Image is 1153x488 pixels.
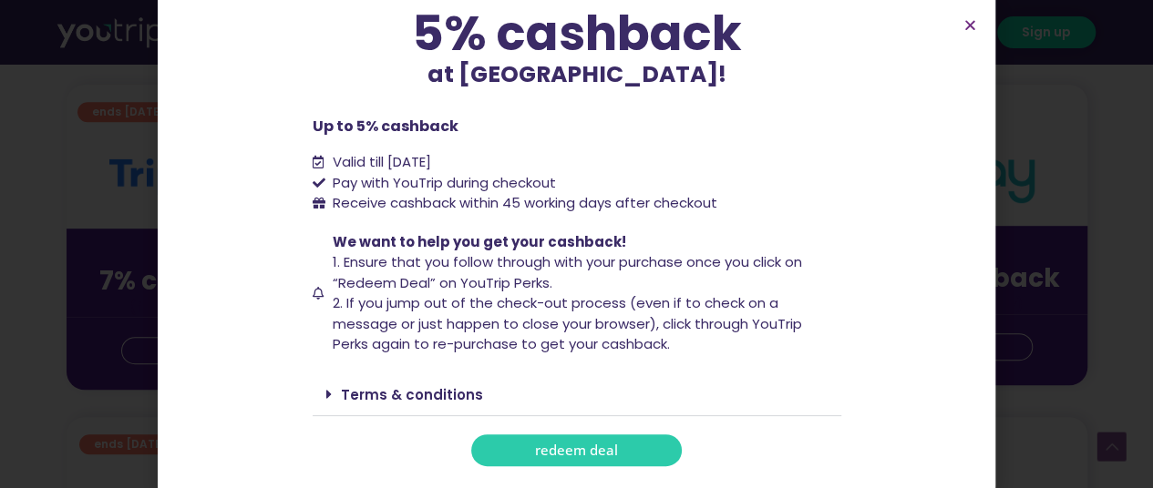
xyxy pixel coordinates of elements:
[328,173,556,194] span: Pay with YouTrip during checkout
[328,193,717,214] span: Receive cashback within 45 working days after checkout
[313,9,841,57] div: 5% cashback
[471,434,682,466] a: redeem deal
[341,385,483,404] a: Terms & conditions
[313,57,841,92] p: at [GEOGRAPHIC_DATA]!
[313,116,841,137] p: Up to 5% cashback
[333,232,626,251] span: We want to help you get your cashback!
[333,293,802,353] span: 2. If you jump out of the check-out process (even if to check on a message or just happen to clos...
[313,373,841,416] div: Terms & conditions
[535,443,618,457] span: redeem deal
[333,252,802,292] span: 1. Ensure that you follow through with your purchase once you click on “Redeem Deal” on YouTrip P...
[963,18,977,32] a: Close
[328,152,431,173] span: Valid till [DATE]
